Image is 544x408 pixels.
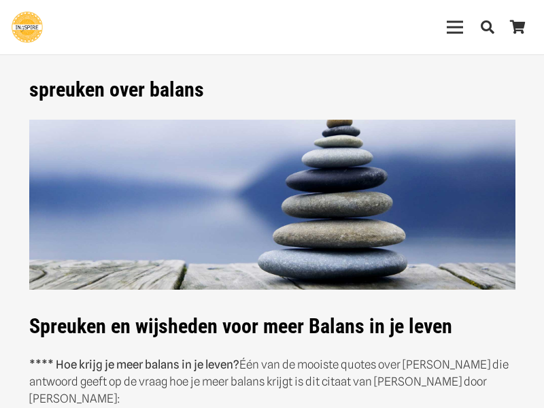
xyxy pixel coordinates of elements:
[473,11,503,44] a: Zoeken
[29,356,515,407] p: Één van de mooiste quotes over [PERSON_NAME] die antwoord geeft op de vraag hoe je meer balans kr...
[29,314,452,338] strong: Spreuken en wijsheden voor meer Balans in je leven
[29,358,239,371] strong: **** Hoe krijg je meer balans in je leven?
[438,10,473,44] a: Menu
[29,78,515,102] h1: spreuken over balans
[12,12,43,43] a: Ingspire - het zingevingsplatform met de mooiste spreuken en gouden inzichten over het leven
[29,120,515,290] img: De mooiste spreuken over Balans en innerlijke rust - citaten van Ingspire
